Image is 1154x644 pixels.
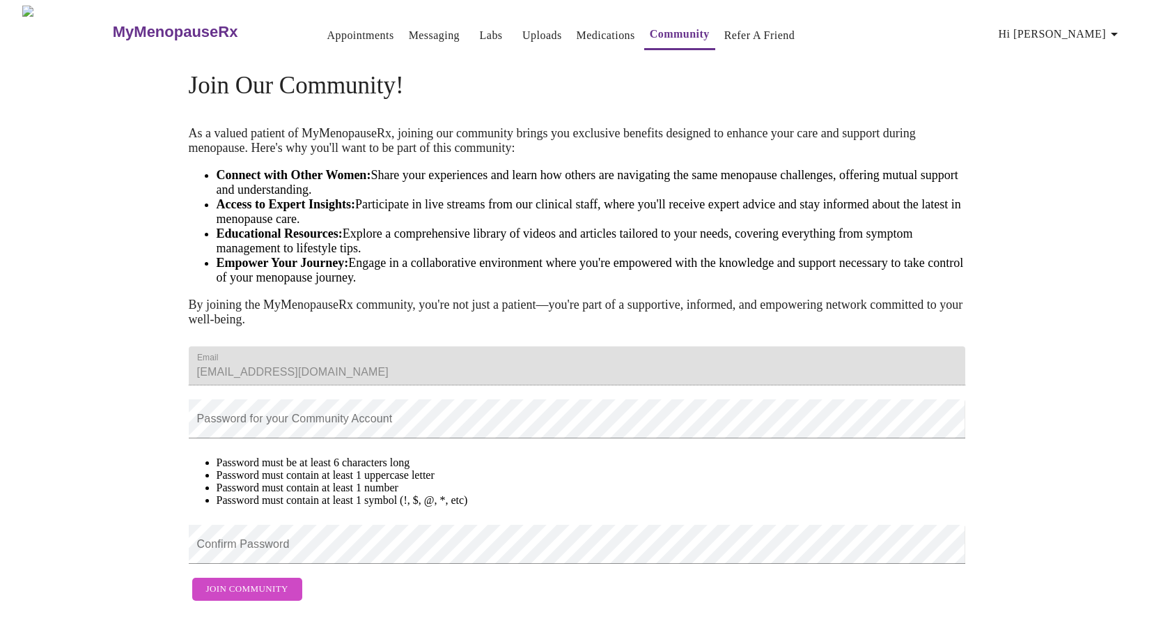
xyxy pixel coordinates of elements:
a: Medications [577,26,635,45]
li: Share your experiences and learn how others are navigating the same menopause challenges, offerin... [217,168,966,197]
a: Appointments [327,26,393,45]
li: Password must contain at least 1 uppercase letter [217,469,966,482]
li: Explore a comprehensive library of videos and articles tailored to your needs, covering everythin... [217,227,966,256]
span: Join Community [206,581,288,597]
button: Messaging [403,22,465,49]
a: Labs [480,26,503,45]
strong: Educational Resources: [217,227,343,240]
strong: Connect with Other Women: [217,168,371,182]
button: Join Community [192,578,302,601]
strong: Empower Your Journey: [217,256,349,270]
h4: Join Our Community! [189,72,966,100]
li: Password must be at least 6 characters long [217,457,966,469]
button: Refer a Friend [719,22,801,49]
li: Password must contain at least 1 symbol (!, $, @, *, etc) [217,494,966,507]
a: Uploads [522,26,562,45]
button: Uploads [517,22,568,49]
button: Appointments [321,22,399,49]
a: MyMenopauseRx [111,8,293,56]
a: Refer a Friend [724,26,795,45]
img: MyMenopauseRx Logo [22,6,111,58]
button: Labs [469,22,513,49]
button: Medications [571,22,641,49]
span: Hi [PERSON_NAME] [999,24,1123,44]
a: Community [650,24,710,44]
p: As a valued patient of MyMenopauseRx, joining our community brings you exclusive benefits designe... [189,126,966,155]
button: Community [644,20,715,50]
p: By joining the MyMenopauseRx community, you're not just a patient—you're part of a supportive, in... [189,298,966,327]
button: Hi [PERSON_NAME] [993,20,1128,48]
li: Participate in live streams from our clinical staff, where you'll receive expert advice and stay ... [217,197,966,227]
li: Engage in a collaborative environment where you're empowered with the knowledge and support neces... [217,256,966,285]
a: Messaging [409,26,460,45]
li: Password must contain at least 1 number [217,482,966,494]
strong: Access to Expert Insights: [217,197,356,211]
keeper-lock: Open Keeper Popup [939,411,956,427]
h3: MyMenopauseRx [113,23,238,41]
